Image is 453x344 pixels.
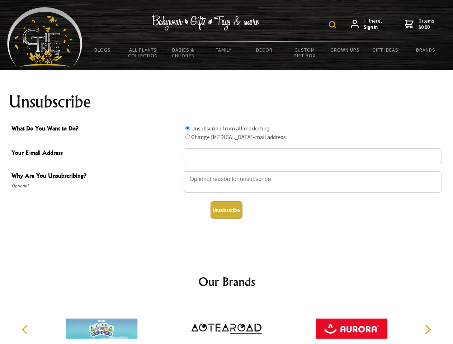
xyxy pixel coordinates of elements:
h2: Our Brands [14,273,439,290]
input: What Do You Want to Do? [185,126,190,130]
label: Unsubscribe from all marketing [191,125,270,132]
span: Hi there, [364,18,382,30]
a: Hi there,Sign in [351,18,382,30]
span: Your E-mail Address [11,148,180,159]
a: Brands [406,42,446,57]
strong: $0.00 [419,24,434,30]
a: BLOGS [82,42,123,57]
a: Custom Gift Box [284,42,325,63]
input: What Do You Want to Do? [185,134,190,139]
textarea: Why Are You Unsubscribing? [184,171,442,193]
button: Previous [18,322,34,338]
a: Family [204,42,244,57]
span: Why Are You Unsubscribing? [11,171,180,182]
button: Unsubscribe [211,201,242,219]
h1: Unsubscribe [9,93,445,110]
button: Next [420,322,435,338]
input: Your E-mail Address [184,148,442,164]
img: Babyware - Gifts - Toys and more... [7,7,82,67]
a: Gift Ideas [365,42,406,57]
a: All Plants Collection [123,42,164,63]
span: What Do You Want to Do? [11,124,180,134]
label: Change [MEDICAL_DATA]-mail address [191,133,286,140]
a: Grown Ups [325,42,365,57]
strong: Sign in [364,24,382,30]
a: Decor [244,42,284,57]
img: Babywear - Gifts - Toys & more [152,15,260,30]
span: Optional [11,182,180,190]
a: 0 items$0.00 [405,18,434,30]
a: Babies & Children [163,42,204,63]
img: product search [329,21,336,28]
span: 0 items [419,18,434,30]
